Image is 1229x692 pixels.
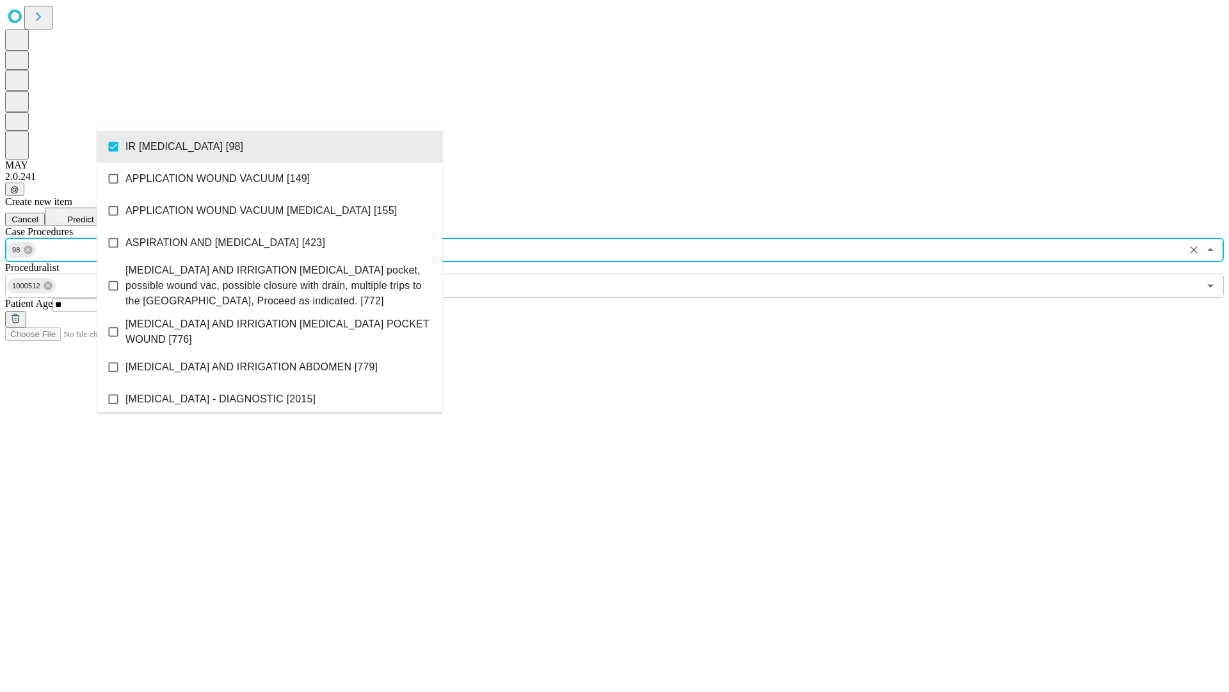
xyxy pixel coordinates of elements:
[125,317,432,347] span: [MEDICAL_DATA] AND IRRIGATION [MEDICAL_DATA] POCKET WOUND [776]
[125,235,325,251] span: ASPIRATION AND [MEDICAL_DATA] [423]
[7,278,56,293] div: 1000512
[5,298,52,309] span: Patient Age
[125,203,397,218] span: APPLICATION WOUND VACUUM [MEDICAL_DATA] [155]
[10,185,19,194] span: @
[7,242,36,258] div: 98
[1201,241,1219,259] button: Close
[5,160,1224,171] div: MAY
[5,183,24,196] button: @
[125,171,310,186] span: APPLICATION WOUND VACUUM [149]
[125,139,243,154] span: IR [MEDICAL_DATA] [98]
[5,262,59,273] span: Proceduralist
[5,226,73,237] span: Scheduled Procedure
[7,279,45,293] span: 1000512
[5,213,45,226] button: Cancel
[5,196,72,207] span: Create new item
[1201,277,1219,295] button: Open
[125,391,316,407] span: [MEDICAL_DATA] - DIAGNOSTIC [2015]
[125,359,378,375] span: [MEDICAL_DATA] AND IRRIGATION ABDOMEN [779]
[12,215,38,224] span: Cancel
[7,243,26,258] span: 98
[1185,241,1203,259] button: Clear
[125,263,432,309] span: [MEDICAL_DATA] AND IRRIGATION [MEDICAL_DATA] pocket, possible wound vac, possible closure with dr...
[45,208,104,226] button: Predict
[5,171,1224,183] div: 2.0.241
[67,215,93,224] span: Predict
